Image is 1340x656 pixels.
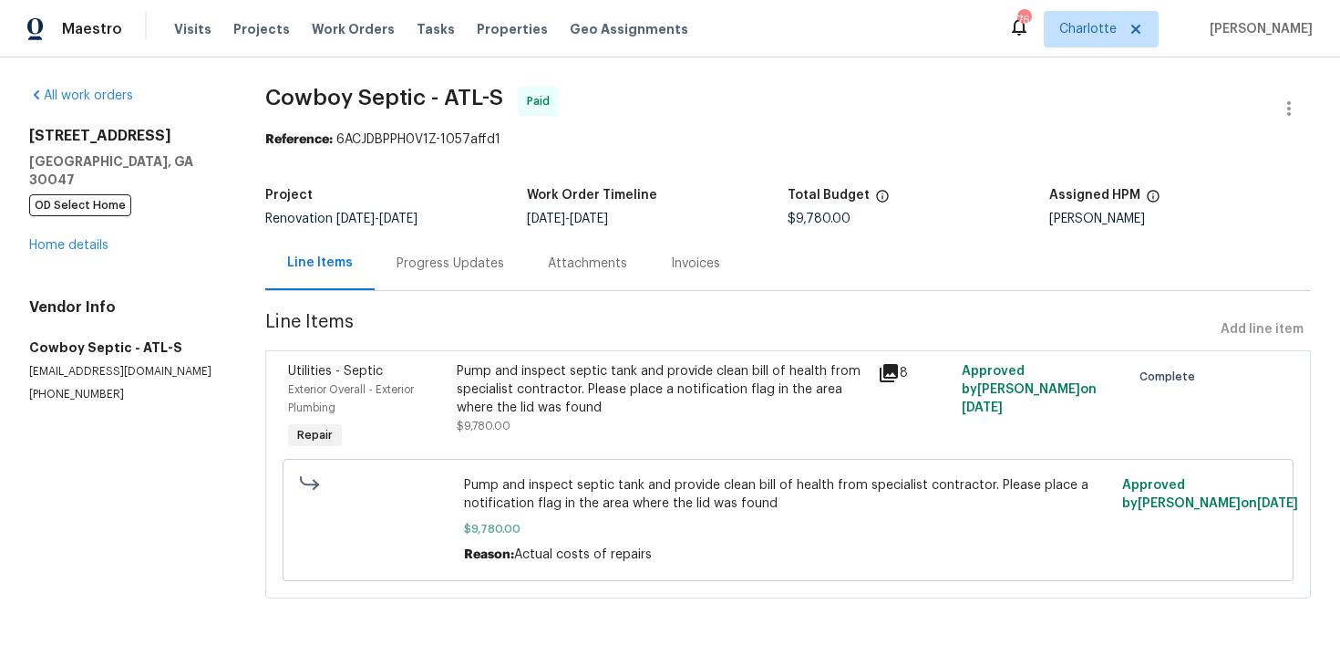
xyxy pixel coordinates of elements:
div: 76 [1017,11,1030,29]
p: [EMAIL_ADDRESS][DOMAIN_NAME] [29,364,222,380]
h5: [GEOGRAPHIC_DATA], GA 30047 [29,152,222,189]
p: [PHONE_NUMBER] [29,387,222,402]
span: [DATE] [527,213,565,225]
span: Tasks [417,23,455,36]
span: OD Select Home [29,194,131,216]
div: 6ACJDBPPH0V1Z-1057affd1 [265,130,1311,149]
div: Line Items [287,254,353,272]
span: - [336,213,417,225]
span: Cowboy Septic - ATL-S [265,87,503,109]
h5: Total Budget [788,189,870,202]
span: The total cost of line items that have been proposed by Opendoor. This sum includes line items th... [875,189,890,213]
span: Maestro [62,20,122,38]
span: Exterior Overall - Exterior Plumbing [288,384,414,413]
a: All work orders [29,89,133,102]
div: Attachments [548,255,627,273]
span: Repair [290,426,340,444]
span: Complete [1139,368,1202,386]
span: Paid [527,92,557,110]
h2: [STREET_ADDRESS] [29,127,222,145]
b: Reference: [265,133,333,146]
span: Geo Assignments [570,20,688,38]
span: Utilities - Septic [288,365,383,378]
span: [DATE] [1257,497,1298,510]
span: Renovation [265,213,417,225]
span: Visits [174,20,211,38]
span: Reason: [464,548,514,561]
h5: Assigned HPM [1049,189,1140,202]
span: [DATE] [962,401,1003,414]
h5: Work Order Timeline [527,189,657,202]
span: Actual costs of repairs [514,548,652,561]
div: 8 [878,362,951,384]
h5: Project [265,189,313,202]
div: Progress Updates [397,255,504,273]
span: Approved by [PERSON_NAME] on [1122,479,1298,510]
span: Approved by [PERSON_NAME] on [962,365,1097,414]
span: $9,780.00 [457,421,510,432]
span: [DATE] [336,213,375,225]
a: Home details [29,239,108,252]
h5: Cowboy Septic - ATL-S [29,338,222,357]
span: Projects [233,20,290,38]
span: Work Orders [312,20,395,38]
span: Pump and inspect septic tank and provide clean bill of health from specialist contractor. Please ... [464,476,1111,513]
div: Pump and inspect septic tank and provide clean bill of health from specialist contractor. Please ... [457,362,867,417]
span: Charlotte [1059,20,1117,38]
span: - [527,213,608,225]
span: [DATE] [379,213,417,225]
span: $9,780.00 [464,520,1111,538]
span: [DATE] [570,213,608,225]
div: Invoices [671,255,720,273]
span: Properties [477,20,548,38]
h4: Vendor Info [29,298,222,317]
span: $9,780.00 [788,213,850,225]
span: [PERSON_NAME] [1202,20,1313,38]
div: [PERSON_NAME] [1049,213,1311,225]
span: Line Items [265,313,1213,347]
span: The hpm assigned to this work order. [1146,189,1160,213]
